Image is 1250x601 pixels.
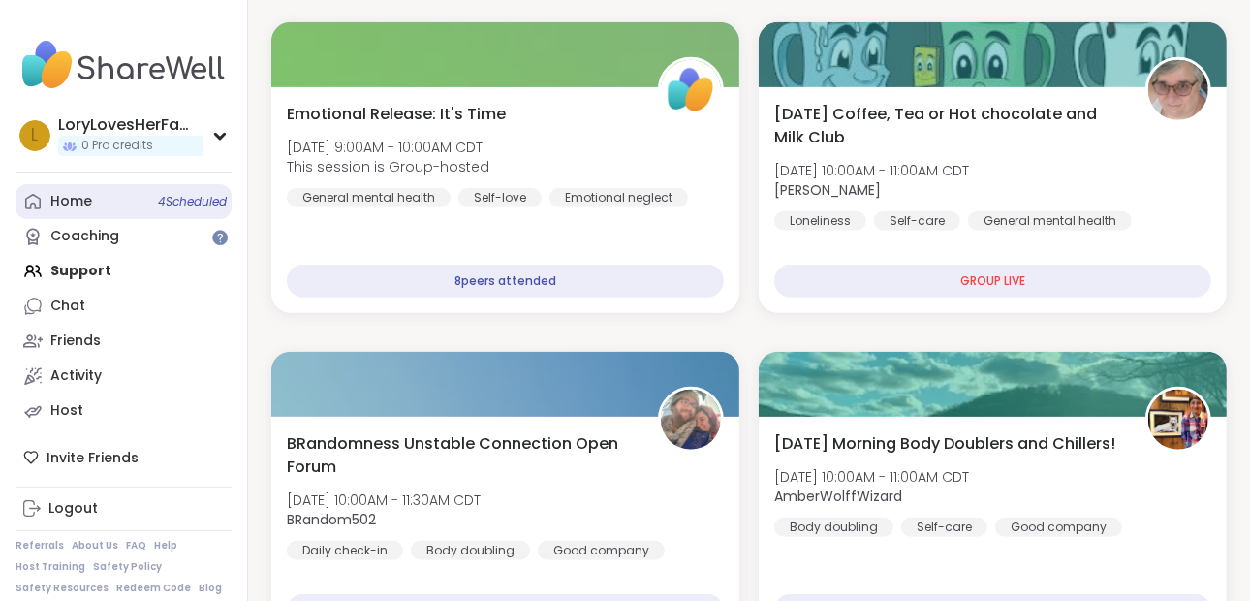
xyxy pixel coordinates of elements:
div: Daily check-in [287,541,403,560]
a: Coaching [16,219,232,254]
span: 0 Pro credits [81,138,153,154]
a: Logout [16,491,232,526]
a: Blog [199,582,222,595]
div: Friends [50,332,101,351]
div: Logout [48,499,98,519]
img: AmberWolffWizard [1148,390,1208,450]
span: [DATE] Coffee, Tea or Hot chocolate and Milk Club [774,103,1124,149]
div: Coaching [50,227,119,246]
img: BRandom502 [661,390,721,450]
a: FAQ [126,539,146,553]
div: General mental health [968,211,1132,231]
div: 8 peers attended [287,265,724,298]
b: [PERSON_NAME] [774,180,881,200]
div: LoryLovesHerFamilia [58,114,203,136]
img: Susan [1148,60,1208,120]
a: Home4Scheduled [16,184,232,219]
img: ShareWell [661,60,721,120]
b: AmberWolffWizard [774,487,902,506]
div: Self-care [874,211,960,231]
div: General mental health [287,188,451,207]
a: Host [16,394,232,428]
div: Good company [995,518,1122,537]
img: ShareWell Nav Logo [16,31,232,99]
a: Redeem Code [116,582,191,595]
div: Emotional neglect [549,188,688,207]
a: Help [154,539,177,553]
div: Home [50,192,92,211]
a: Chat [16,289,232,324]
a: Safety Policy [93,560,162,574]
b: BRandom502 [287,510,376,529]
a: Safety Resources [16,582,109,595]
span: This session is Group-hosted [287,157,489,176]
div: Host [50,401,83,421]
div: Body doubling [774,518,893,537]
span: [DATE] 9:00AM - 10:00AM CDT [287,138,489,157]
a: Referrals [16,539,64,553]
div: Chat [50,297,85,316]
iframe: Spotlight [212,230,228,245]
span: [DATE] 10:00AM - 11:00AM CDT [774,467,969,487]
div: Self-care [901,518,987,537]
div: Body doubling [411,541,530,560]
span: BRandomness Unstable Connection Open Forum [287,432,637,479]
div: Activity [50,366,102,386]
span: 4 Scheduled [158,194,227,209]
div: GROUP LIVE [774,265,1211,298]
div: Invite Friends [16,440,232,475]
div: Good company [538,541,665,560]
div: Loneliness [774,211,866,231]
div: Self-love [458,188,542,207]
span: [DATE] 10:00AM - 11:00AM CDT [774,161,969,180]
a: Host Training [16,560,85,574]
span: [DATE] 10:00AM - 11:30AM CDT [287,490,481,510]
a: Friends [16,324,232,359]
span: L [32,123,39,148]
span: Emotional Release: It's Time [287,103,506,126]
a: About Us [72,539,118,553]
span: [DATE] Morning Body Doublers and Chillers! [774,432,1115,456]
a: Activity [16,359,232,394]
